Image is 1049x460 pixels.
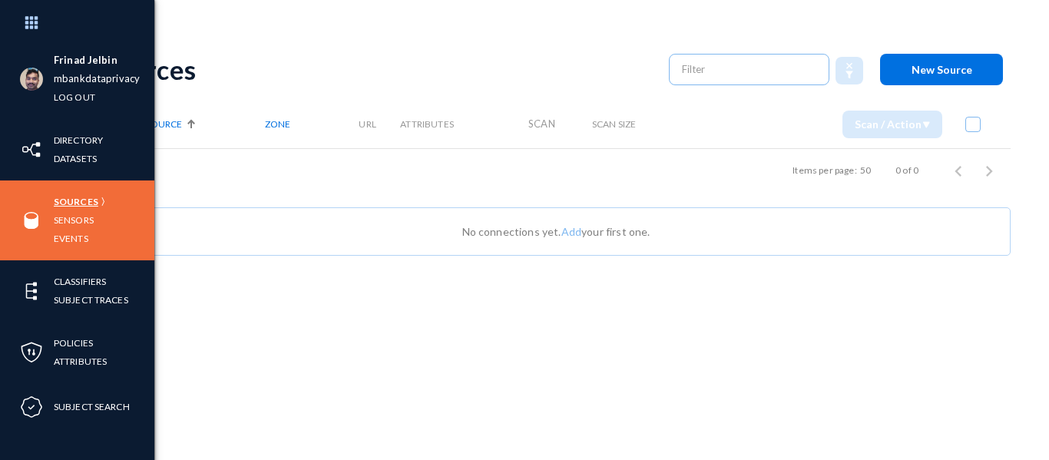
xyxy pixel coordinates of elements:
[54,70,140,88] a: mbankdataprivacy
[54,193,98,210] a: Sources
[54,88,95,106] a: Log out
[146,118,266,130] div: Source
[101,54,654,85] div: Sources
[912,63,972,76] span: New Source
[895,164,918,177] div: 0 of 0
[54,291,128,309] a: Subject Traces
[359,118,376,130] span: URL
[54,334,93,352] a: Policies
[592,118,636,130] span: Scan Size
[880,54,1003,85] button: New Source
[54,150,97,167] a: Datasets
[54,273,106,290] a: Classifiers
[974,155,1004,186] button: Next page
[146,118,182,130] span: Source
[561,225,581,238] a: Add
[943,155,974,186] button: Previous page
[54,131,103,149] a: Directory
[20,395,43,419] img: icon-compliance.svg
[54,211,94,229] a: Sensors
[54,230,88,247] a: Events
[400,118,454,130] span: Attributes
[8,6,55,39] img: app launcher
[20,341,43,364] img: icon-policies.svg
[682,58,817,81] input: Filter
[265,118,359,130] div: Zone
[528,117,555,130] span: Scan
[265,118,290,130] span: Zone
[20,280,43,303] img: icon-elements.svg
[20,68,43,91] img: ACg8ocK1ZkZ6gbMmCU1AeqPIsBvrTWeY1xNXvgxNjkUXxjcqAiPEIvU=s96-c
[54,51,140,70] li: Frinad Jelbin
[20,138,43,161] img: icon-inventory.svg
[462,225,650,238] span: No connections yet. your first one.
[54,352,107,370] a: Attributes
[793,164,856,177] div: Items per page:
[860,164,871,177] div: 50
[54,398,130,415] a: Subject Search
[20,209,43,232] img: icon-sources.svg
